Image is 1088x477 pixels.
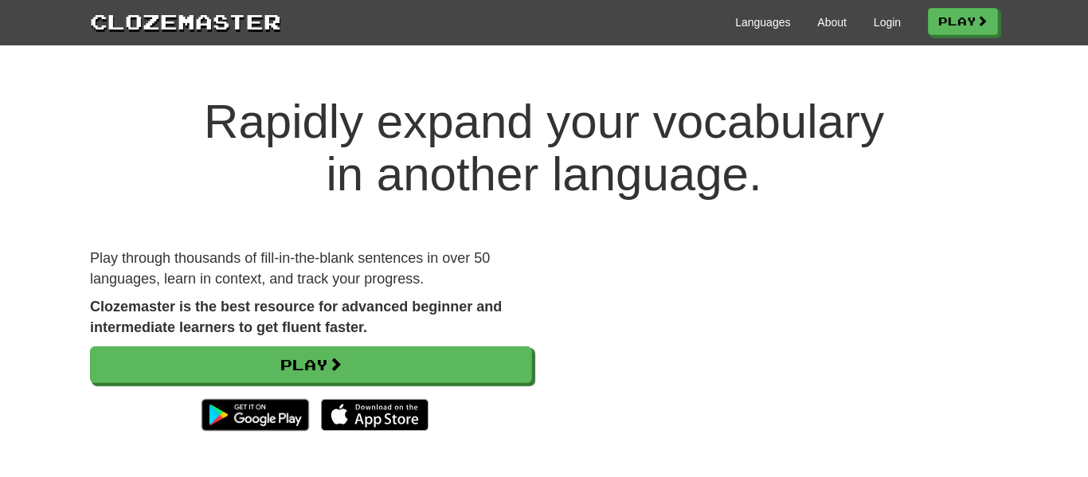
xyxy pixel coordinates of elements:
p: Play through thousands of fill-in-the-blank sentences in over 50 languages, learn in context, and... [90,248,532,289]
a: Play [928,8,998,35]
a: About [817,14,847,30]
strong: Clozemaster is the best resource for advanced beginner and intermediate learners to get fluent fa... [90,299,502,335]
img: Get it on Google Play [194,391,317,439]
a: Login [874,14,901,30]
img: Download_on_the_App_Store_Badge_US-UK_135x40-25178aeef6eb6b83b96f5f2d004eda3bffbb37122de64afbaef7... [321,399,429,431]
a: Clozemaster [90,6,281,36]
a: Languages [735,14,790,30]
a: Play [90,346,532,383]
